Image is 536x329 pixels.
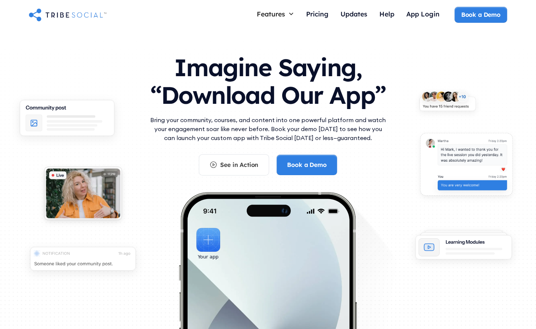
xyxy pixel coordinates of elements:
div: Updates [341,10,367,18]
div: App Login [406,10,440,18]
div: See in Action [220,161,258,169]
div: Your app [198,253,218,261]
div: Features [257,10,285,18]
img: An illustration of Live video [37,162,129,229]
img: An illustration of push notification [21,240,145,282]
img: An illustration of Learning Modules [407,226,520,270]
img: An illustration of Community Feed [11,94,123,147]
div: Features [251,7,300,21]
a: Book a Demo [455,7,507,22]
a: Help [373,7,400,23]
div: Help [379,10,394,18]
p: Bring your community, courses, and content into one powerful platform and watch your engagement s... [148,115,388,142]
a: Book a Demo [277,155,337,175]
a: Updates [335,7,373,23]
h1: Imagine Saying, “Download Our App” [148,46,388,112]
img: An illustration of New friends requests [413,86,482,120]
a: See in Action [199,154,269,175]
div: Pricing [306,10,329,18]
img: An illustration of chat [413,128,520,205]
a: home [29,7,107,22]
a: App Login [400,7,446,23]
a: Pricing [300,7,335,23]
